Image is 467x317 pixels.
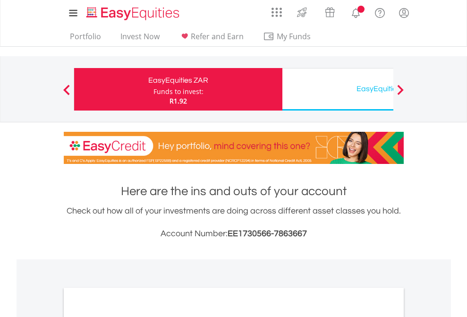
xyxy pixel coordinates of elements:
a: My Profile [392,2,416,23]
a: Vouchers [316,2,344,20]
h1: Here are the ins and outs of your account [64,183,404,200]
span: EE1730566-7863667 [228,229,307,238]
img: thrive-v2.svg [294,5,310,20]
span: Refer and Earn [191,31,244,42]
a: Invest Now [117,32,163,46]
span: R1.92 [170,96,187,105]
span: My Funds [263,30,325,43]
div: EasyEquities ZAR [80,74,277,87]
img: grid-menu-icon.svg [272,7,282,17]
img: vouchers-v2.svg [322,5,338,20]
img: EasyCredit Promotion Banner [64,132,404,164]
a: AppsGrid [265,2,288,17]
a: Refer and Earn [175,32,247,46]
div: Check out how all of your investments are doing across different asset classes you hold. [64,205,404,240]
a: Notifications [344,2,368,21]
a: Home page [83,2,183,21]
h3: Account Number: [64,227,404,240]
img: EasyEquities_Logo.png [85,6,183,21]
a: FAQ's and Support [368,2,392,21]
button: Next [391,89,410,99]
a: Portfolio [66,32,105,46]
button: Previous [57,89,76,99]
div: Funds to invest: [153,87,204,96]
